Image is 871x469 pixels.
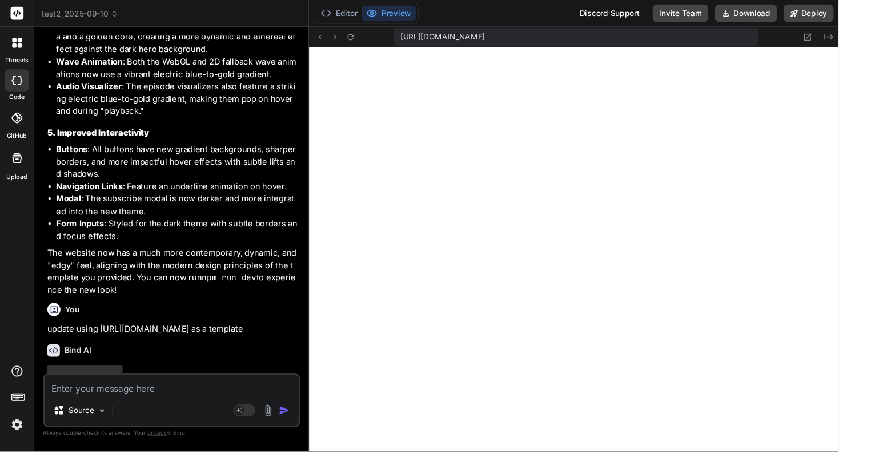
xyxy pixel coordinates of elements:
[742,5,807,23] button: Download
[58,226,310,252] li: : Styled for the dark theme with subtle borders and focus effects.
[49,335,310,348] p: update using [URL][DOMAIN_NAME] as a template
[58,188,127,199] strong: Navigation Links
[58,58,127,69] strong: Wave Animation
[58,19,310,58] li: : Particles now glow with an electric blue aura and a golden core, creating a more dynamic and et...
[416,33,504,44] span: [URL][DOMAIN_NAME]
[8,431,27,451] img: settings
[153,446,174,452] span: privacy
[814,5,866,23] button: Deploy
[10,96,26,106] label: code
[210,283,266,294] code: npm run dev
[321,49,871,469] iframe: Preview
[67,316,83,327] h6: You
[58,84,310,122] li: : The episode visualizers also feature a striking electric blue-to-gold gradient, making them pop...
[328,6,376,22] button: Editor
[49,256,310,308] p: The website now has a much more contemporary, dynamic, and "edgy" feel, aligning with the modern ...
[58,226,108,237] strong: Form Inputs
[101,422,111,431] img: Pick Models
[7,179,29,189] label: Upload
[58,149,91,160] strong: Buttons
[58,200,310,226] li: : The subscribe modal is now darker and more integrated into the new theme.
[58,84,126,95] strong: Audio Visualizer
[5,58,30,67] label: threads
[7,136,28,146] label: GitHub
[376,6,432,22] button: Preview
[58,201,84,212] strong: Modal
[290,420,301,432] img: icon
[49,379,127,388] span: ‌
[71,420,98,432] p: Source
[58,188,310,201] li: : Feature an underline animation on hover.
[43,9,123,20] span: test2_2025-09-10
[67,358,95,369] h6: Bind AI
[595,5,671,23] div: Discord Support
[45,444,312,455] p: Always double-check its answers. Your in Bind
[272,420,285,433] img: attachment
[49,132,155,143] strong: 5. Improved Interactivity
[58,149,310,188] li: : All buttons have new gradient backgrounds, sharper borders, and more impactful hover effects wi...
[678,5,736,23] button: Invite Team
[58,58,310,84] li: : Both the WebGL and 2D fallback wave animations now use a vibrant electric blue-to-gold gradient.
